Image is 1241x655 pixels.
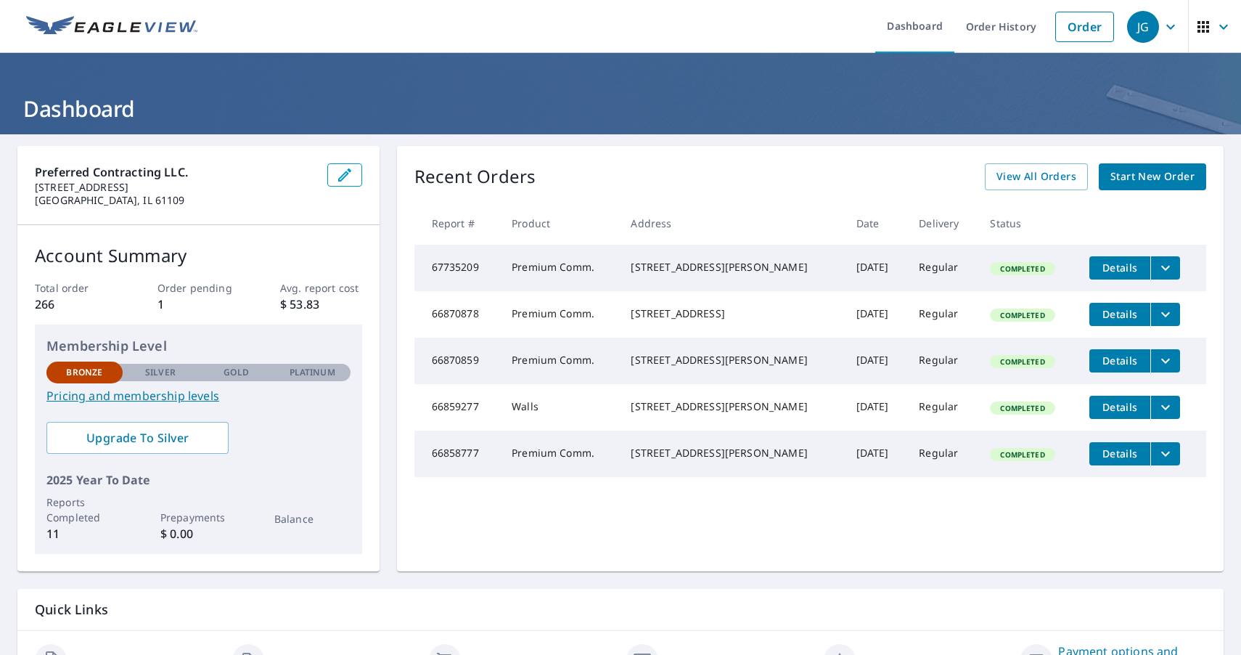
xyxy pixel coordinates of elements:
[845,431,908,477] td: [DATE]
[160,525,237,542] p: $ 0.00
[1110,168,1195,186] span: Start New Order
[274,511,351,526] p: Balance
[46,422,229,454] a: Upgrade To Silver
[1150,256,1180,280] button: filesDropdownBtn-67735209
[845,384,908,431] td: [DATE]
[290,366,335,379] p: Platinum
[1098,447,1142,460] span: Details
[35,296,117,313] p: 266
[414,202,500,245] th: Report #
[907,245,978,291] td: Regular
[46,495,123,525] p: Reports Completed
[1150,396,1180,419] button: filesDropdownBtn-66859277
[414,163,536,190] p: Recent Orders
[414,338,500,384] td: 66870859
[414,245,500,291] td: 67735209
[845,202,908,245] th: Date
[46,471,351,489] p: 2025 Year To Date
[845,291,908,338] td: [DATE]
[1150,442,1180,465] button: filesDropdownBtn-66858777
[500,338,619,384] td: Premium Comm.
[35,601,1206,619] p: Quick Links
[991,357,1053,367] span: Completed
[35,280,117,296] p: Total order
[414,431,500,477] td: 66858777
[500,202,619,245] th: Product
[26,16,197,38] img: EV Logo
[500,291,619,338] td: Premium Comm.
[631,353,832,367] div: [STREET_ADDRESS][PERSON_NAME]
[46,336,351,356] p: Membership Level
[1089,303,1150,326] button: detailsBtn-66870878
[157,296,239,313] p: 1
[1055,12,1114,42] a: Order
[907,291,978,338] td: Regular
[1098,354,1142,367] span: Details
[414,291,500,338] td: 66870878
[907,338,978,384] td: Regular
[35,181,316,194] p: [STREET_ADDRESS]
[35,194,316,207] p: [GEOGRAPHIC_DATA], IL 61109
[991,449,1053,460] span: Completed
[145,366,176,379] p: Silver
[500,245,619,291] td: Premium Comm.
[1089,349,1150,373] button: detailsBtn-66870859
[1150,303,1180,326] button: filesDropdownBtn-66870878
[631,446,832,460] div: [STREET_ADDRESS][PERSON_NAME]
[1089,256,1150,280] button: detailsBtn-67735209
[46,525,123,542] p: 11
[280,296,362,313] p: $ 53.83
[991,264,1053,274] span: Completed
[1089,396,1150,419] button: detailsBtn-66859277
[985,163,1088,190] a: View All Orders
[845,338,908,384] td: [DATE]
[500,431,619,477] td: Premium Comm.
[66,366,102,379] p: Bronze
[991,403,1053,413] span: Completed
[991,310,1053,320] span: Completed
[280,280,362,296] p: Avg. report cost
[157,280,239,296] p: Order pending
[1098,307,1142,321] span: Details
[224,366,248,379] p: Gold
[1098,261,1142,274] span: Details
[978,202,1078,245] th: Status
[46,387,351,404] a: Pricing and membership levels
[1099,163,1206,190] a: Start New Order
[1089,442,1150,465] button: detailsBtn-66858777
[996,168,1076,186] span: View All Orders
[17,94,1224,123] h1: Dashboard
[619,202,844,245] th: Address
[631,260,832,274] div: [STREET_ADDRESS][PERSON_NAME]
[631,306,832,321] div: [STREET_ADDRESS]
[907,431,978,477] td: Regular
[414,384,500,431] td: 66859277
[1098,400,1142,414] span: Details
[1127,11,1159,43] div: JG
[35,243,362,269] p: Account Summary
[500,384,619,431] td: Walls
[845,245,908,291] td: [DATE]
[907,384,978,431] td: Regular
[1150,349,1180,373] button: filesDropdownBtn-66870859
[907,202,978,245] th: Delivery
[35,163,316,181] p: Preferred Contracting LLC.
[631,399,832,414] div: [STREET_ADDRESS][PERSON_NAME]
[58,430,217,446] span: Upgrade To Silver
[160,510,237,525] p: Prepayments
